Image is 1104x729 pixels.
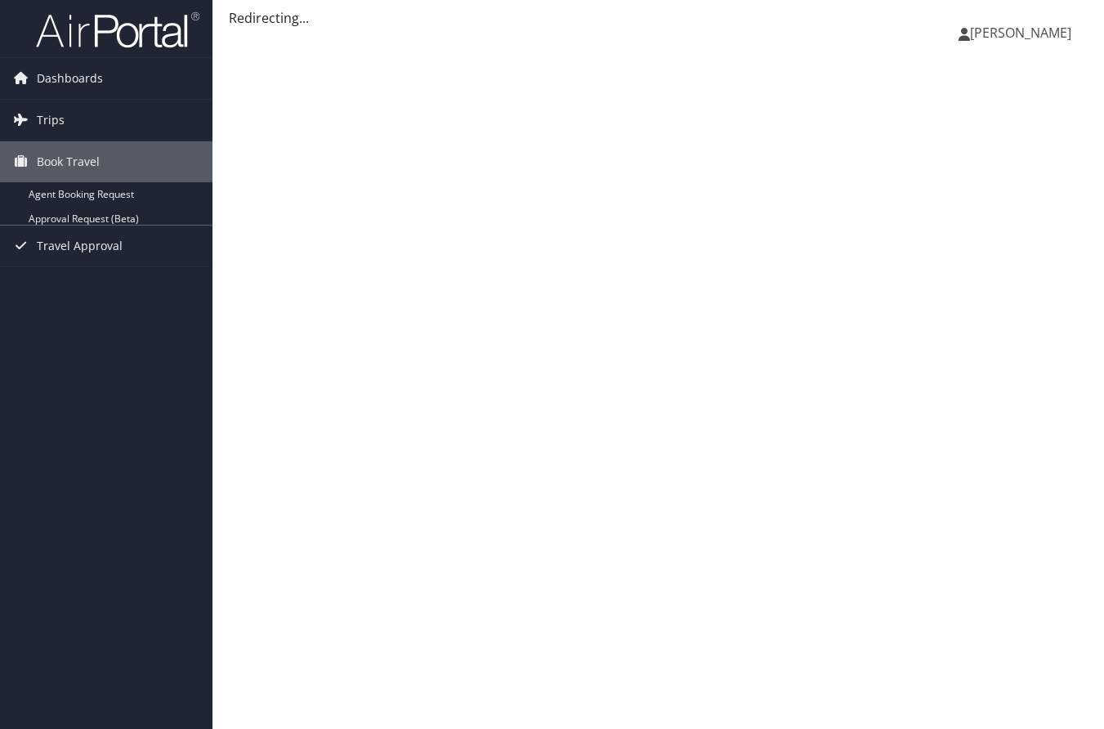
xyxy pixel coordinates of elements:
[36,11,199,49] img: airportal-logo.png
[37,141,100,182] span: Book Travel
[37,58,103,99] span: Dashboards
[37,100,65,141] span: Trips
[229,8,1088,28] div: Redirecting...
[37,226,123,266] span: Travel Approval
[970,24,1071,42] span: [PERSON_NAME]
[959,8,1088,57] a: [PERSON_NAME]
